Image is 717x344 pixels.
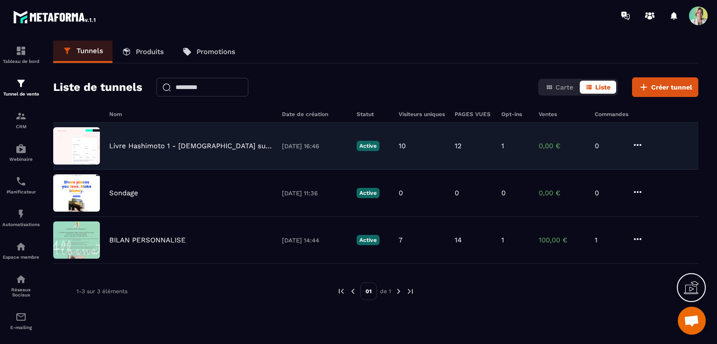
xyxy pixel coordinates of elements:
a: automationsautomationsAutomatisations [2,201,40,234]
p: Active [357,188,380,198]
h6: Nom [109,111,273,117]
p: 100,00 € [539,236,585,244]
img: image [53,174,100,212]
a: formationformationTunnel de vente [2,71,40,103]
img: formation [15,78,27,89]
h6: Date de création [282,111,347,117]
p: CRM [2,124,40,129]
a: Tunnels [53,41,112,63]
p: 7 [399,236,402,244]
h6: Commandes [595,111,628,117]
p: [DATE] 14:44 [282,237,347,244]
h6: Visiteurs uniques [399,111,445,117]
a: formationformationCRM [2,103,40,136]
p: 1 [595,236,623,244]
p: BILAN PERSONNALISE [109,236,186,244]
img: automations [15,143,27,154]
h6: Opt-ins [501,111,529,117]
p: de 1 [380,288,391,295]
a: automationsautomationsWebinaire [2,136,40,169]
p: 0 [399,189,403,197]
p: 1-3 sur 3 éléments [77,288,127,295]
a: Ouvrir le chat [678,307,706,335]
p: Réseaux Sociaux [2,287,40,297]
a: emailemailE-mailing [2,304,40,337]
img: prev [349,287,357,296]
img: next [394,287,403,296]
a: social-networksocial-networkRéseaux Sociaux [2,267,40,304]
p: E-mailing [2,325,40,330]
p: 14 [455,236,462,244]
img: automations [15,241,27,252]
img: logo [13,8,97,25]
h2: Liste de tunnels [53,78,142,96]
img: image [53,221,100,259]
p: [DATE] 11:36 [282,190,347,197]
p: Tunnel de vente [2,91,40,96]
p: Promotions [197,48,235,56]
h6: Ventes [539,111,585,117]
span: Carte [555,83,573,91]
h6: PAGES VUES [455,111,492,117]
h6: Statut [357,111,389,117]
img: formation [15,110,27,122]
img: email [15,311,27,323]
p: 0,00 € [539,189,585,197]
p: Sondage [109,189,138,197]
p: Active [357,141,380,151]
a: automationsautomationsEspace membre [2,234,40,267]
img: social-network [15,274,27,285]
p: 0 [455,189,459,197]
a: formationformationTableau de bord [2,38,40,71]
img: next [406,287,415,296]
p: [DATE] 16:46 [282,143,347,150]
p: 0,00 € [539,142,585,150]
a: Produits [112,41,173,63]
p: 01 [360,282,377,300]
p: 10 [399,142,406,150]
img: formation [15,45,27,56]
p: 12 [455,142,462,150]
button: Liste [580,81,616,94]
button: Carte [540,81,579,94]
p: 0 [501,189,506,197]
img: prev [337,287,345,296]
img: automations [15,208,27,220]
img: scheduler [15,176,27,187]
p: Webinaire [2,157,40,162]
p: Active [357,235,380,245]
p: Espace membre [2,255,40,260]
p: 1 [501,236,504,244]
a: Promotions [173,41,245,63]
p: Planificateur [2,189,40,194]
p: 1 [501,142,504,150]
a: schedulerschedulerPlanificateur [2,169,40,201]
p: Tableau de bord [2,59,40,64]
img: image [53,127,100,165]
p: 0 [595,189,623,197]
p: Tunnels [77,47,103,55]
p: 0 [595,142,623,150]
p: Automatisations [2,222,40,227]
button: Créer tunnel [632,77,698,97]
span: Créer tunnel [651,83,692,92]
p: Livre Hashimoto 1 - [DEMOGRAPHIC_DATA] suppléments - Stop Hashimoto [109,142,273,150]
p: Produits [136,48,164,56]
span: Liste [595,83,611,91]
